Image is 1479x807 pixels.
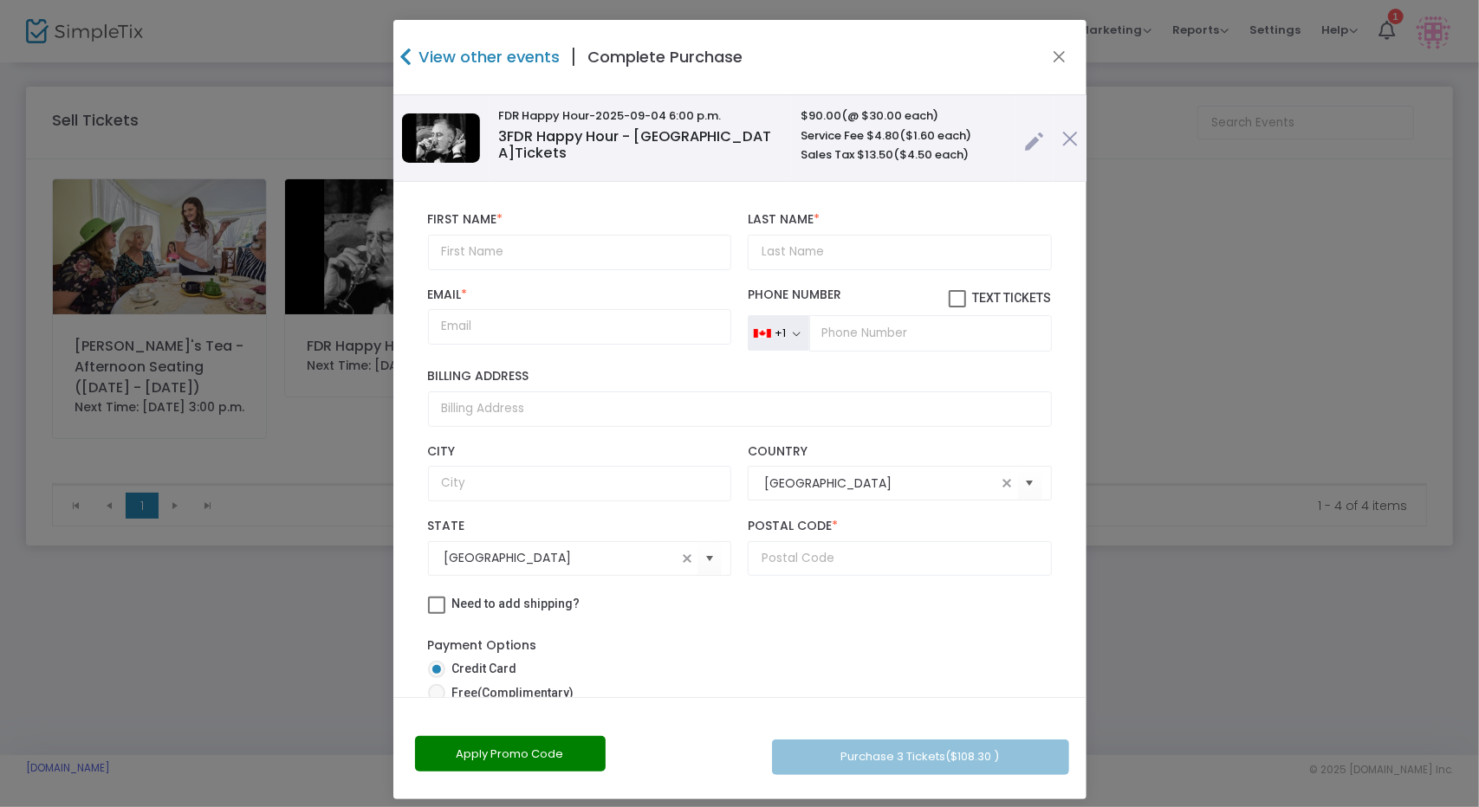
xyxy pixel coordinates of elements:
label: Payment Options [428,636,537,655]
label: Phone Number [748,287,1051,308]
button: Close [1048,46,1070,68]
button: Select [1018,466,1042,501]
h4: View other events [415,45,561,68]
input: Email [428,309,731,345]
input: Last Name [748,235,1051,270]
span: Need to add shipping? [452,597,581,610]
span: -2025-09-04 6:00 p.m. [589,107,721,124]
div: +1 [775,326,786,340]
span: Tickets [515,143,567,163]
span: (@ $30.00 each) [841,107,938,124]
input: Postal Code [748,541,1051,577]
input: Phone Number [809,315,1051,352]
h4: Complete Purchase [588,45,743,68]
span: ($1.60 each) [899,127,971,144]
button: Apply Promo Code [415,736,606,771]
button: Select [697,540,722,576]
span: clear [677,548,697,569]
span: FDR Happy Hour - [GEOGRAPHIC_DATA] [498,126,771,164]
input: First Name [428,235,731,270]
h6: Sales Tax $13.50 [801,148,1008,162]
img: 638754975554991226FDR-ditymartini.jpg [402,113,480,163]
span: 3 [498,126,507,146]
h6: $90.00 [801,109,1008,123]
button: +1 [748,315,809,352]
input: Select State [444,549,677,567]
input: City [428,466,731,501]
span: Free [445,684,574,702]
span: Text Tickets [973,291,1052,305]
label: State [428,519,731,534]
span: (Complimentary) [478,686,574,700]
img: cross.png [1062,131,1078,146]
input: Billing Address [428,391,1052,427]
label: Last Name [748,212,1051,228]
label: Email [428,287,731,303]
label: Billing Address [428,369,1052,384]
span: clear [997,473,1018,494]
label: First Name [428,212,731,228]
label: Postal Code [748,519,1051,534]
label: Country [748,444,1051,460]
h6: FDR Happy Hour [498,109,783,123]
span: | [561,42,588,73]
h6: Service Fee $4.80 [801,129,1008,143]
span: ($4.50 each) [893,146,969,163]
label: City [428,444,731,460]
input: Select Country [764,475,996,493]
span: Credit Card [445,660,517,678]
